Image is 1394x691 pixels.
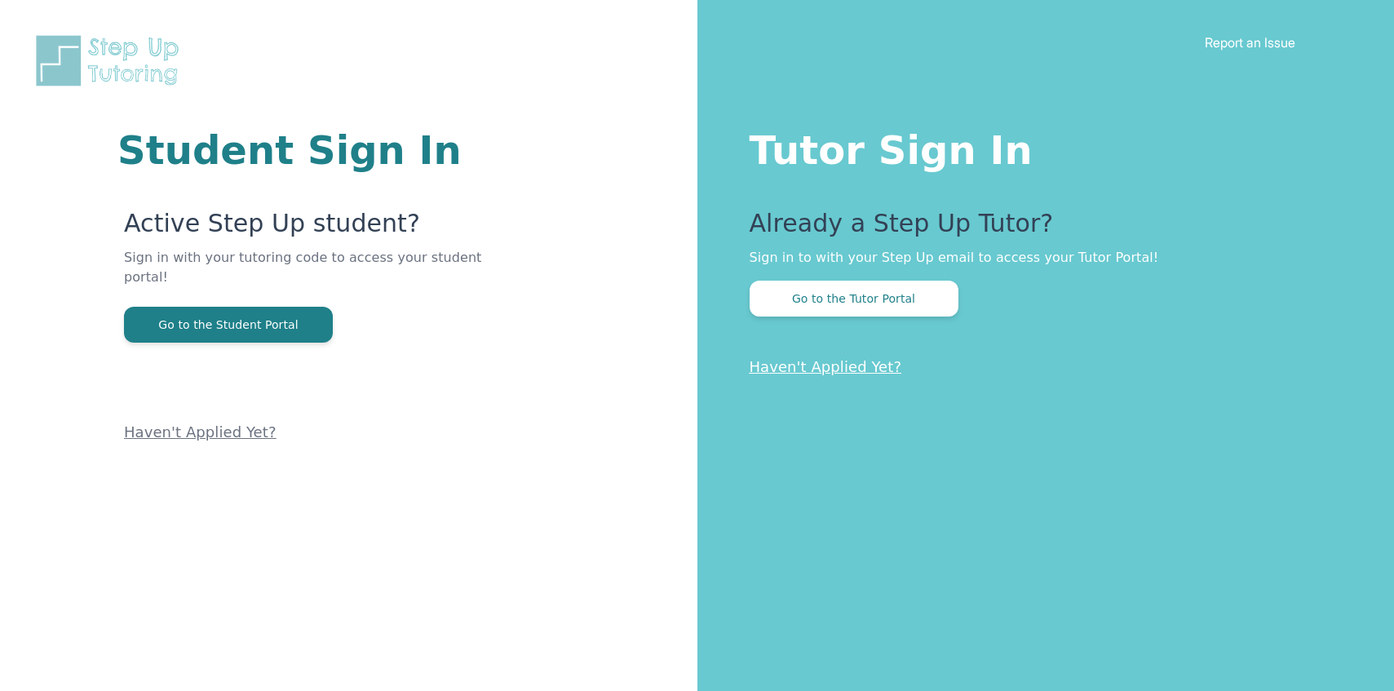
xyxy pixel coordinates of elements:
[124,423,277,441] a: Haven't Applied Yet?
[124,307,333,343] button: Go to the Student Portal
[750,124,1330,170] h1: Tutor Sign In
[750,209,1330,248] p: Already a Step Up Tutor?
[117,131,502,170] h1: Student Sign In
[750,248,1330,268] p: Sign in to with your Step Up email to access your Tutor Portal!
[124,317,333,332] a: Go to the Student Portal
[33,33,189,89] img: Step Up Tutoring horizontal logo
[750,290,958,306] a: Go to the Tutor Portal
[1205,34,1295,51] a: Report an Issue
[124,209,502,248] p: Active Step Up student?
[750,358,902,375] a: Haven't Applied Yet?
[750,281,958,317] button: Go to the Tutor Portal
[124,248,502,307] p: Sign in with your tutoring code to access your student portal!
